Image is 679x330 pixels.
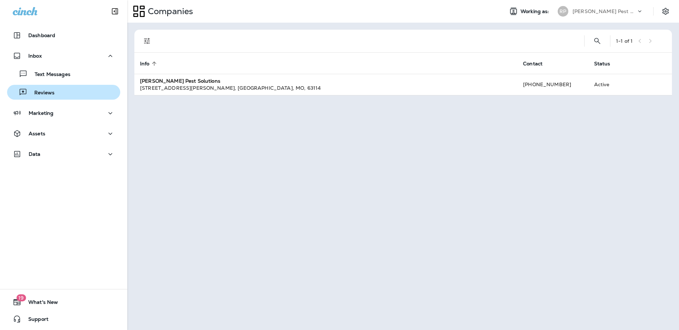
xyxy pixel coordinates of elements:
button: Support [7,312,120,326]
td: [PHONE_NUMBER] [517,74,588,95]
span: Contact [523,60,552,67]
span: 19 [16,294,26,301]
td: Active [588,74,634,95]
p: Text Messages [28,71,70,78]
span: What's New [21,299,58,308]
p: Inbox [28,53,42,59]
p: Dashboard [28,33,55,38]
p: Marketing [29,110,53,116]
button: Inbox [7,49,120,63]
strong: [PERSON_NAME] Pest Solutions [140,78,220,84]
span: Info [140,61,150,67]
button: Assets [7,126,120,141]
p: Assets [29,131,45,136]
p: Companies [145,6,193,17]
p: Data [29,151,41,157]
span: Working as: [521,8,551,14]
span: Status [594,61,610,67]
button: Marketing [7,106,120,120]
button: Collapse Sidebar [105,4,125,18]
span: Contact [523,61,542,67]
button: Search Companies [590,34,604,48]
button: Text Messages [7,66,120,81]
button: Dashboard [7,28,120,42]
span: Support [21,316,48,325]
button: Data [7,147,120,161]
div: [STREET_ADDRESS][PERSON_NAME] , [GEOGRAPHIC_DATA] , MO , 63114 [140,84,512,92]
button: Reviews [7,85,120,100]
p: [PERSON_NAME] Pest Solutions [573,8,636,14]
span: Info [140,60,159,67]
button: 19What's New [7,295,120,309]
span: Status [594,60,620,67]
button: Settings [659,5,672,18]
p: Reviews [27,90,54,96]
div: RP [558,6,568,17]
button: Filters [140,34,154,48]
div: 1 - 1 of 1 [616,38,633,44]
